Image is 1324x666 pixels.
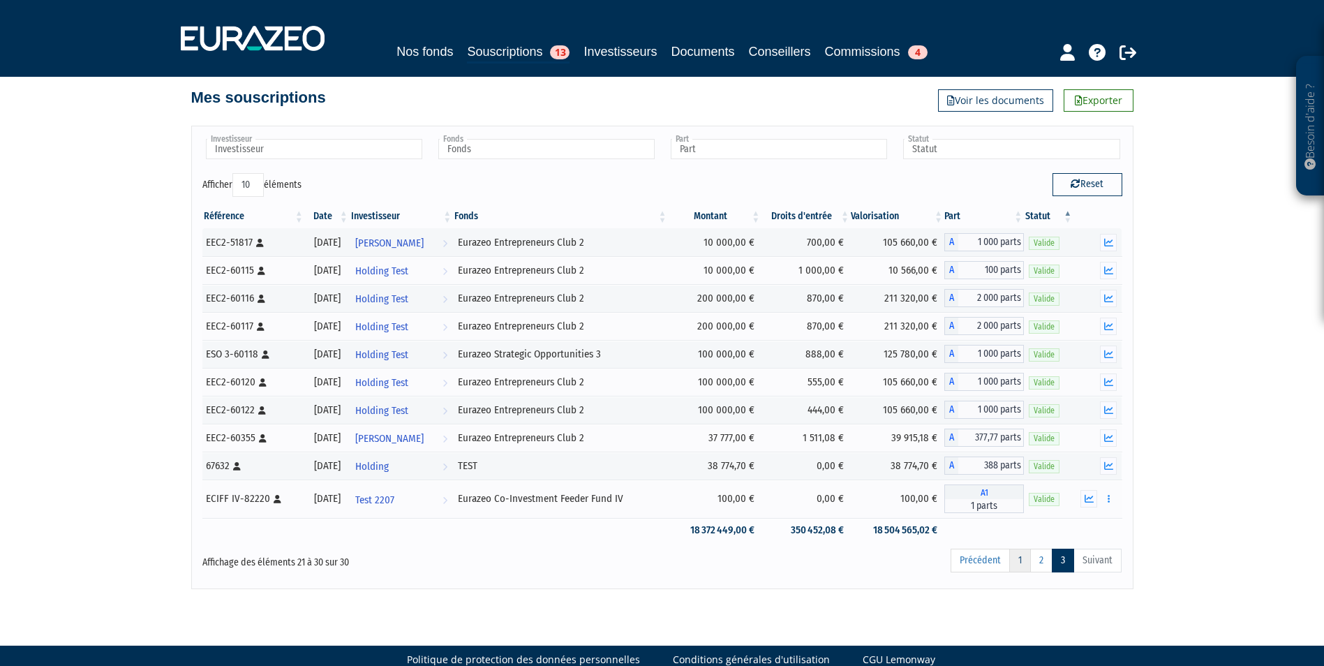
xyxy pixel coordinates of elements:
label: Afficher éléments [202,173,302,197]
span: A [944,261,958,279]
div: [DATE] [310,431,345,445]
div: EEC2-51817 [206,235,300,250]
div: Affichage des éléments 21 à 30 sur 30 [202,547,574,570]
td: 700,00 € [761,228,851,256]
span: A [944,373,958,391]
span: [PERSON_NAME] [355,426,424,452]
span: 2 000 parts [958,317,1024,335]
div: EEC2-60116 [206,291,300,306]
td: 555,00 € [761,368,851,396]
a: 1 [1009,549,1031,572]
span: Valide [1029,348,1059,362]
span: A [944,401,958,419]
td: 105 660,00 € [851,396,944,424]
td: 444,00 € [761,396,851,424]
td: 105 660,00 € [851,368,944,396]
i: [Français] Personne physique [257,323,265,331]
i: [Français] Personne physique [274,495,281,503]
span: A [944,457,958,475]
i: Voir l'investisseur [442,314,447,340]
th: Investisseur: activer pour trier la colonne par ordre croissant [350,205,454,228]
td: 125 780,00 € [851,340,944,368]
div: [DATE] [310,319,345,334]
td: 211 320,00 € [851,284,944,312]
a: Nos fonds [396,42,453,61]
th: Date: activer pour trier la colonne par ordre croissant [305,205,350,228]
div: [DATE] [310,263,345,278]
i: [Français] Personne physique [258,406,266,415]
a: [PERSON_NAME] [350,424,454,452]
td: 100 000,00 € [669,368,762,396]
td: 18 504 565,02 € [851,518,944,542]
span: Valide [1029,265,1059,278]
i: Voir l'investisseur [442,398,447,424]
div: [DATE] [310,347,345,362]
span: 1 000 parts [958,401,1024,419]
div: EEC2-60355 [206,431,300,445]
td: 10 566,00 € [851,256,944,284]
div: A - Eurazeo Entrepreneurs Club 2 [944,373,1024,391]
a: Commissions4 [825,42,928,61]
td: 100 000,00 € [669,396,762,424]
span: 2 000 parts [958,289,1024,307]
span: Valide [1029,237,1059,250]
td: 870,00 € [761,284,851,312]
th: Statut : activer pour trier la colonne par ordre d&eacute;croissant [1024,205,1073,228]
div: 67632 [206,459,300,473]
th: Valorisation: activer pour trier la colonne par ordre croissant [851,205,944,228]
td: 39 915,18 € [851,424,944,452]
span: 4 [908,45,928,59]
a: Documents [671,42,735,61]
div: A - TEST [944,457,1024,475]
p: Besoin d'aide ? [1302,64,1318,189]
div: Eurazeo Entrepreneurs Club 2 [458,431,663,445]
span: Holding Test [355,258,408,284]
div: [DATE] [310,291,345,306]
div: [DATE] [310,459,345,473]
div: A - Eurazeo Entrepreneurs Club 2 [944,401,1024,419]
span: Holding Test [355,398,408,424]
td: 200 000,00 € [669,312,762,340]
span: Holding Test [355,342,408,368]
i: Voir l'investisseur [442,230,447,256]
td: 37 777,00 € [669,424,762,452]
span: Valide [1029,376,1059,390]
h4: Mes souscriptions [191,89,326,106]
span: Holding Test [355,314,408,340]
span: Holding Test [355,370,408,396]
div: A - Eurazeo Entrepreneurs Club 2 [944,289,1024,307]
a: [PERSON_NAME] [350,228,454,256]
span: 1 parts [944,499,1024,513]
td: 870,00 € [761,312,851,340]
span: Holding Test [355,286,408,312]
span: 1 000 parts [958,233,1024,251]
span: 1 000 parts [958,373,1024,391]
span: [PERSON_NAME] [355,230,424,256]
a: Holding Test [350,340,454,368]
div: Eurazeo Strategic Opportunities 3 [458,347,663,362]
div: [DATE] [310,235,345,250]
span: 1 000 parts [958,345,1024,363]
span: Test 2207 [355,487,394,513]
span: A [944,233,958,251]
button: Reset [1052,173,1122,195]
td: 10 000,00 € [669,228,762,256]
div: Eurazeo Entrepreneurs Club 2 [458,319,663,334]
span: A [944,429,958,447]
td: 100,00 € [851,480,944,518]
span: A [944,317,958,335]
a: Holding Test [350,368,454,396]
a: Holding Test [350,396,454,424]
span: Valide [1029,493,1059,506]
a: Holding Test [350,256,454,284]
td: 888,00 € [761,340,851,368]
a: Holding [350,452,454,480]
div: ECIFF IV-82220 [206,491,300,506]
td: 38 774,70 € [669,452,762,480]
i: Voir l'investisseur [442,454,447,480]
th: Montant: activer pour trier la colonne par ordre croissant [669,205,762,228]
th: Part: activer pour trier la colonne par ordre croissant [944,205,1024,228]
td: 0,00 € [761,452,851,480]
a: Conseillers [749,42,811,61]
a: Exporter [1064,89,1133,112]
